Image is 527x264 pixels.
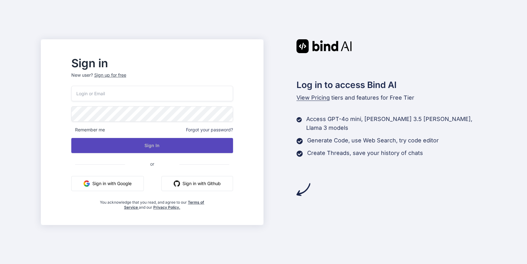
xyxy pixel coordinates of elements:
span: Forgot your password? [186,127,233,133]
img: arrow [296,183,310,196]
img: github [174,180,180,187]
div: You acknowledge that you read, and agree to our and our [98,196,206,210]
h2: Log in to access Bind AI [296,78,486,91]
h2: Sign in [71,58,233,68]
span: Remember me [71,127,105,133]
p: Create Threads, save your history of chats [307,149,423,157]
span: or [125,156,179,172]
button: Sign in with Google [71,176,144,191]
img: Bind AI logo [296,39,352,53]
img: google [84,180,90,187]
a: Privacy Policy. [153,205,180,210]
p: tiers and features for Free Tier [296,93,486,102]
input: Login or Email [71,86,233,101]
span: View Pricing [296,94,330,101]
p: New user? [71,72,233,86]
button: Sign in with Github [161,176,233,191]
p: Generate Code, use Web Search, try code editor [307,136,439,145]
button: Sign In [71,138,233,153]
div: Sign up for free [94,72,126,78]
a: Terms of Service [124,200,204,210]
p: Access GPT-4o mini, [PERSON_NAME] 3.5 [PERSON_NAME], Llama 3 models [306,115,486,132]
